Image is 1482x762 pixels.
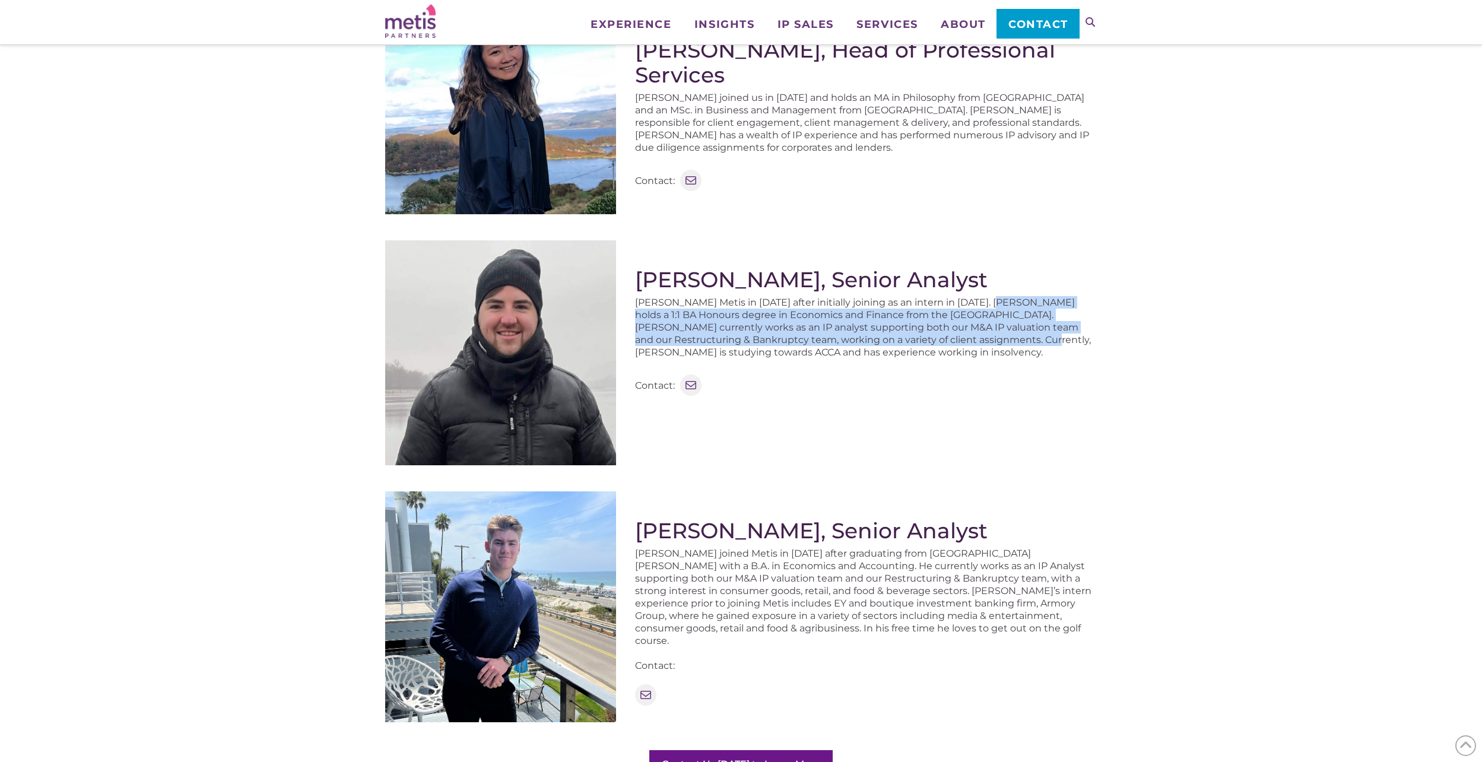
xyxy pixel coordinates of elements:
[635,379,675,392] p: Contact:
[635,37,1097,87] h2: [PERSON_NAME], Head of Professional Services
[997,9,1079,39] a: Contact
[694,19,754,30] span: Insights
[635,174,675,187] p: Contact:
[385,491,616,722] img: Matthew Robertson - IP Analyst
[635,267,1097,292] h2: [PERSON_NAME], Senior Analyst
[941,19,986,30] span: About
[385,4,436,38] img: Metis Partners
[591,19,671,30] span: Experience
[635,296,1097,358] p: [PERSON_NAME] Metis in [DATE] after initially joining as an intern in [DATE]. [PERSON_NAME] holds...
[635,659,1097,672] p: Contact:
[1455,735,1476,756] span: Back to Top
[635,547,1097,647] p: [PERSON_NAME] joined Metis in [DATE] after graduating from [GEOGRAPHIC_DATA][PERSON_NAME] with a ...
[856,19,918,30] span: Services
[635,91,1097,154] p: [PERSON_NAME] joined us in [DATE] and holds an MA in Philosophy from [GEOGRAPHIC_DATA] and an MSc...
[635,518,1097,543] h2: [PERSON_NAME], Senior Analyst
[1008,19,1068,30] span: Contact
[385,11,616,214] img: Ruby Chan - Metis Partners Author
[778,19,834,30] span: IP Sales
